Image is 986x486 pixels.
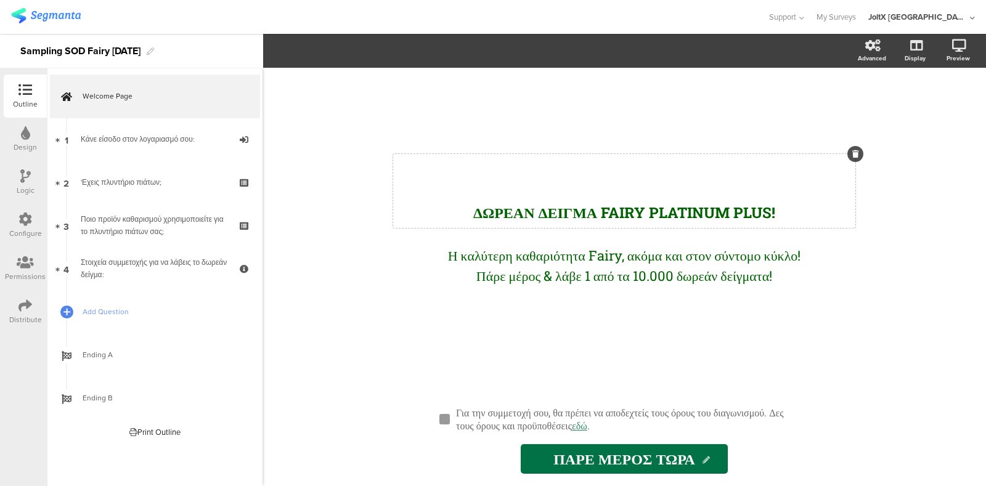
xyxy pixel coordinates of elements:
[476,267,772,285] span: Πάρε μέρος & λάβε 1 από τα 10.000 δωρεάν δείγματα!
[63,176,69,189] span: 2
[81,256,228,281] div: Στοιχεία συμμετοχής για να λάβεις το δωρεάν δείγμα:
[81,176,228,188] div: 'Εχεις πλυντήριο πιάτων;
[456,406,803,432] p: Για την συμμετοχή σου, θα πρέπει να αποδεχτείς τους όρους του διαγωνισμού. Δες τους όρους και προ...
[83,349,240,361] span: Ending A
[20,41,141,61] div: Sampling SOD Fairy [DATE]
[9,228,42,239] div: Configure
[65,132,68,146] span: 1
[81,133,228,145] div: Κάνε είσοδο στον λογαριασμό σου:
[81,213,228,238] div: Ποιο προϊόν καθαρισμού χρησιμοποιείτε για το πλυντήριο πιάτων σας;
[50,161,259,204] a: 2 'Εχεις πλυντήριο πιάτων;
[11,8,81,23] img: segmanta logo
[572,419,587,432] a: εδώ
[83,306,240,318] span: Add Question
[50,333,259,376] a: Ending A
[5,271,46,282] div: Permissions
[50,376,259,419] a: Ending B
[17,185,35,196] div: Logic
[50,247,259,290] a: 4 Στοιχεία συμμετοχής για να λάβεις το δωρεάν δείγμα:
[868,11,967,23] div: JoltX [GEOGRAPHIC_DATA]
[13,99,38,110] div: Outline
[947,54,970,63] div: Preview
[129,426,181,438] div: Print Outline
[521,444,728,474] input: Start
[473,203,775,222] span: ΔΩΡΕΑΝ ΔΕΙΓΜΑ FAIRY PLATINUM PLUS!
[83,392,240,404] span: Ending B
[63,262,69,275] span: 4
[50,204,259,247] a: 3 Ποιο προϊόν καθαρισμού χρησιμοποιείτε για το πλυντήριο πιάτων σας;
[50,75,259,118] a: Welcome Page
[14,142,37,153] div: Design
[769,11,796,23] span: Support
[905,54,926,63] div: Display
[448,246,801,264] span: Η καλύτερη καθαριότητα Fairy, ακόμα και στον σύντομο κύκλο!
[858,54,886,63] div: Advanced
[9,314,42,325] div: Distribute
[50,118,259,161] a: 1 Κάνε είσοδο στον λογαριασμό σου:
[63,219,69,232] span: 3
[83,90,240,102] span: Welcome Page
